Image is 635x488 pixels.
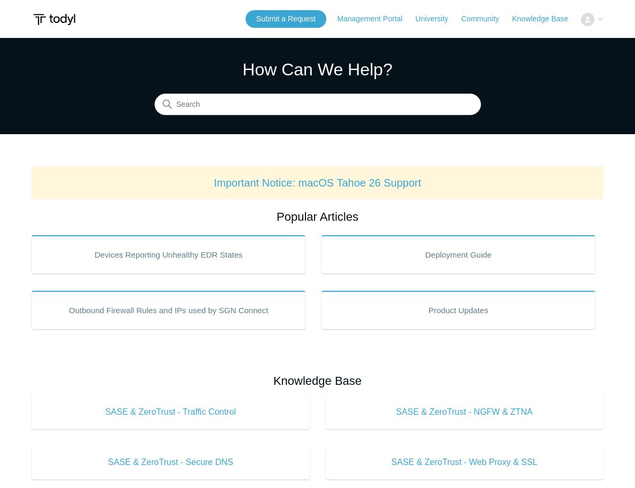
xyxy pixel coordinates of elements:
[32,445,309,479] a: SASE & ZeroTrust - Secure DNS
[322,235,595,274] a: Deployment Guide
[246,10,326,28] a: Submit a Request
[512,13,579,25] a: Knowledge Base
[461,13,510,25] a: Community
[326,395,603,429] a: SASE & ZeroTrust - NGFW & ZTNA
[337,13,413,25] a: Management Portal
[342,456,587,469] span: SASE & ZeroTrust - Web Proxy & SSL
[155,57,481,82] h1: How Can We Help?
[322,291,595,329] a: Product Updates
[342,406,587,419] span: SASE & ZeroTrust - NGFW & ZTNA
[48,406,293,419] span: SASE & ZeroTrust - Traffic Control
[214,177,422,189] a: Important Notice: macOS Tahoe 26 Support
[326,445,603,479] a: SASE & ZeroTrust - Web Proxy & SSL
[32,208,603,226] h2: Popular Articles
[32,235,305,274] a: Devices Reporting Unhealthy EDR States
[48,456,293,469] span: SASE & ZeroTrust - Secure DNS
[416,13,459,25] a: University
[155,94,481,115] input: Search
[32,291,305,329] a: Outbound Firewall Rules and IPs used by SGN Connect
[32,372,603,390] h2: Knowledge Base
[32,395,309,429] a: SASE & ZeroTrust - Traffic Control
[32,10,77,29] img: Todyl Support Center Help Center home page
